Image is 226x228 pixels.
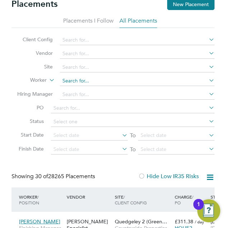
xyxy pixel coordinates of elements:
input: Search for... [60,62,215,72]
label: Hiring Manager [11,91,53,97]
span: / Position [19,194,39,205]
div: Showing [11,173,96,180]
label: Start Date [11,132,44,138]
li: Placements I Follow [63,17,114,28]
span: Select date [53,132,79,138]
span: £311.38 [175,218,193,225]
label: Hide Low IR35 Risks [138,173,199,180]
span: To [128,144,138,155]
span: Select date [141,146,166,152]
span: / PO [175,194,193,205]
input: Search for... [60,90,215,100]
div: Charge [173,190,209,209]
span: / day [195,219,204,224]
div: 1 [197,204,200,214]
input: Search for... [60,49,215,59]
label: Worker [5,77,47,84]
label: PO [11,104,44,111]
label: Vendor [11,50,53,56]
li: All Placements [119,17,157,28]
input: Select one [51,117,215,127]
span: Select date [141,132,166,138]
label: Client Config [11,36,53,43]
input: Search for... [51,103,215,113]
span: To [128,130,138,141]
span: 28265 Placements [35,173,95,180]
label: Status [11,118,44,124]
span: / Client Config [115,194,147,205]
div: Site [113,190,173,209]
span: [PERSON_NAME] [19,218,60,225]
input: Search for... [60,35,215,45]
span: 30 of [35,173,48,180]
div: Vendor [65,190,113,203]
input: Search for... [60,76,215,86]
span: Select date [53,146,79,152]
label: Finish Date [11,146,44,152]
div: Worker [17,190,65,209]
button: Open Resource Center, 1 new notification [197,199,220,222]
span: Quedgeley 2 (Green… [115,218,167,225]
label: Site [11,63,53,70]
